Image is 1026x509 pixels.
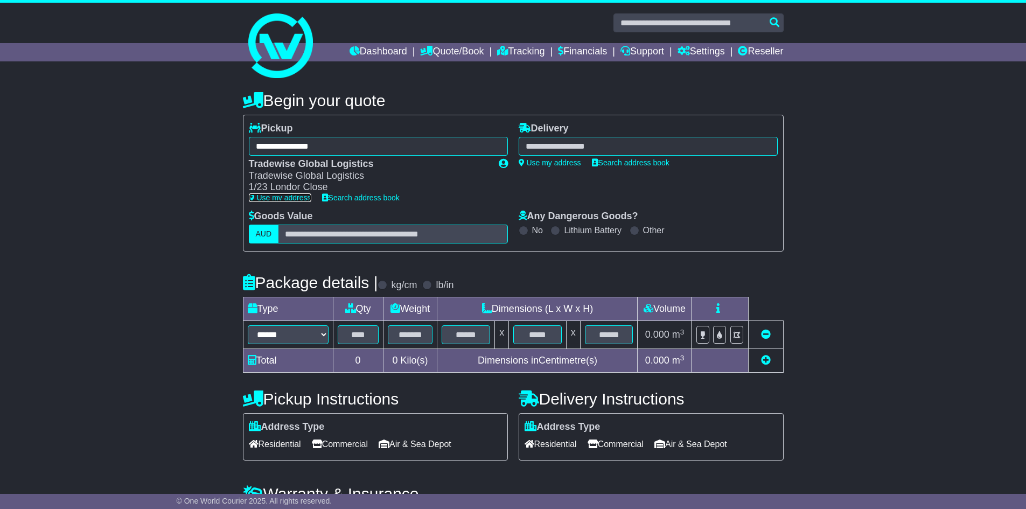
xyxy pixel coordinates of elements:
[672,355,685,366] span: m
[350,43,407,61] a: Dashboard
[391,280,417,291] label: kg/cm
[249,421,325,433] label: Address Type
[532,225,543,235] label: No
[249,436,301,452] span: Residential
[738,43,783,61] a: Reseller
[519,158,581,167] a: Use my address
[495,321,509,349] td: x
[249,193,311,202] a: Use my address
[243,349,333,373] td: Total
[322,193,400,202] a: Search address book
[312,436,368,452] span: Commercial
[519,123,569,135] label: Delivery
[249,211,313,222] label: Goods Value
[383,349,437,373] td: Kilo(s)
[558,43,607,61] a: Financials
[243,92,784,109] h4: Begin your quote
[680,354,685,362] sup: 3
[333,297,383,321] td: Qty
[383,297,437,321] td: Weight
[678,43,725,61] a: Settings
[420,43,484,61] a: Quote/Book
[249,158,488,170] div: Tradewise Global Logistics
[525,436,577,452] span: Residential
[525,421,601,433] label: Address Type
[645,329,669,340] span: 0.000
[592,158,669,167] a: Search address book
[643,225,665,235] label: Other
[243,297,333,321] td: Type
[249,225,279,243] label: AUD
[249,182,488,193] div: 1/23 Londor Close
[566,321,580,349] td: x
[392,355,397,366] span: 0
[243,274,378,291] h4: Package details |
[588,436,644,452] span: Commercial
[436,280,453,291] label: lb/in
[243,485,784,503] h4: Warranty & Insurance
[497,43,545,61] a: Tracking
[249,170,488,182] div: Tradewise Global Logistics
[333,349,383,373] td: 0
[620,43,664,61] a: Support
[761,355,771,366] a: Add new item
[680,328,685,336] sup: 3
[249,123,293,135] label: Pickup
[645,355,669,366] span: 0.000
[519,390,784,408] h4: Delivery Instructions
[761,329,771,340] a: Remove this item
[564,225,622,235] label: Lithium Battery
[519,211,638,222] label: Any Dangerous Goods?
[437,349,638,373] td: Dimensions in Centimetre(s)
[672,329,685,340] span: m
[243,390,508,408] h4: Pickup Instructions
[177,497,332,505] span: © One World Courier 2025. All rights reserved.
[437,297,638,321] td: Dimensions (L x W x H)
[379,436,451,452] span: Air & Sea Depot
[638,297,692,321] td: Volume
[654,436,727,452] span: Air & Sea Depot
